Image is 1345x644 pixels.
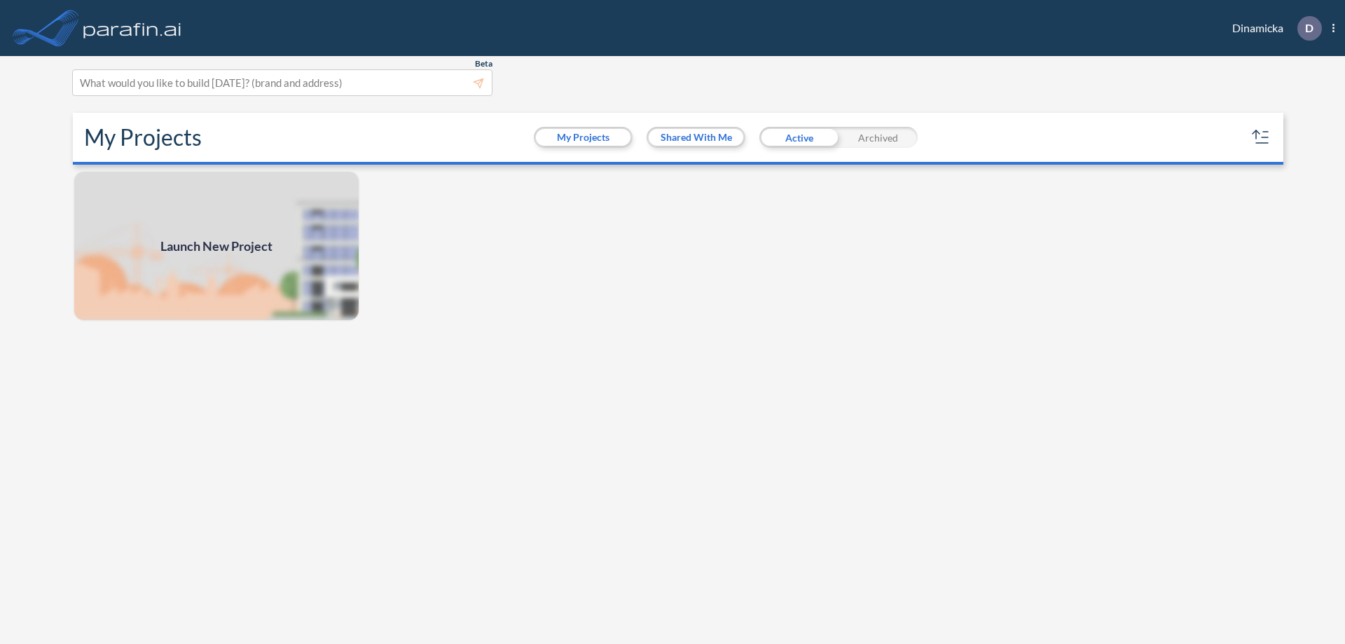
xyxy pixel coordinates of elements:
[160,237,273,256] span: Launch New Project
[536,129,630,146] button: My Projects
[81,14,184,42] img: logo
[73,170,360,322] a: Launch New Project
[1305,22,1313,34] p: D
[73,170,360,322] img: add
[759,127,839,148] div: Active
[839,127,918,148] div: Archived
[84,124,202,151] h2: My Projects
[1211,16,1334,41] div: Dinamicka
[475,58,492,69] span: Beta
[1250,126,1272,149] button: sort
[649,129,743,146] button: Shared With Me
